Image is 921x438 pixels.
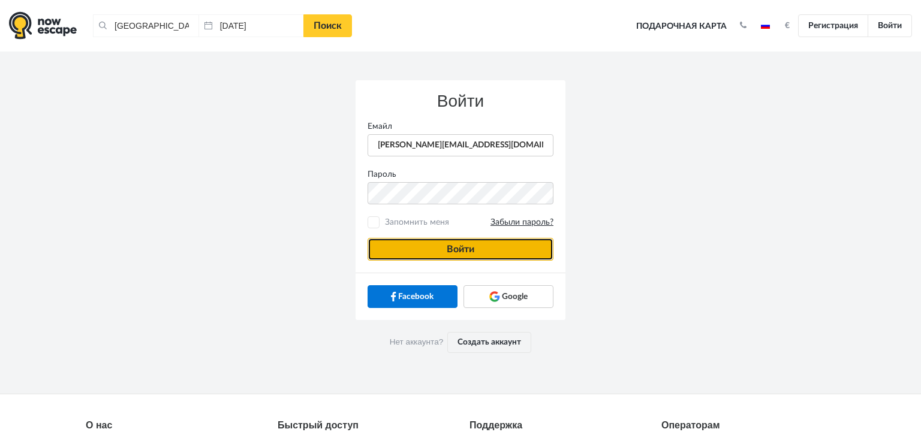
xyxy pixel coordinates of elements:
a: Facebook [368,285,458,308]
span: Запомнить меня [382,216,553,228]
a: Создать аккаунт [447,332,531,352]
a: Войти [868,14,912,37]
div: О нас [86,418,260,433]
label: Емайл [359,120,562,132]
h3: Войти [368,92,553,111]
span: Facebook [398,291,434,303]
a: Google [463,285,553,308]
strong: € [785,22,790,30]
a: Регистрация [798,14,868,37]
a: Подарочная карта [632,13,731,40]
div: Нет аккаунта? [356,320,565,364]
input: Запомнить меняЗабыли пароль? [370,219,378,226]
button: Войти [368,238,553,261]
a: Забыли пароль? [490,217,553,228]
input: Дата [198,14,304,37]
img: ru.jpg [761,23,770,29]
label: Пароль [359,168,562,180]
div: Поддержка [469,418,643,433]
img: logo [9,11,77,40]
div: Быстрый доступ [278,418,452,433]
input: Город или название квеста [93,14,198,37]
a: Поиск [303,14,352,37]
span: Google [502,291,528,303]
button: € [779,20,796,32]
div: Операторам [661,418,835,433]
